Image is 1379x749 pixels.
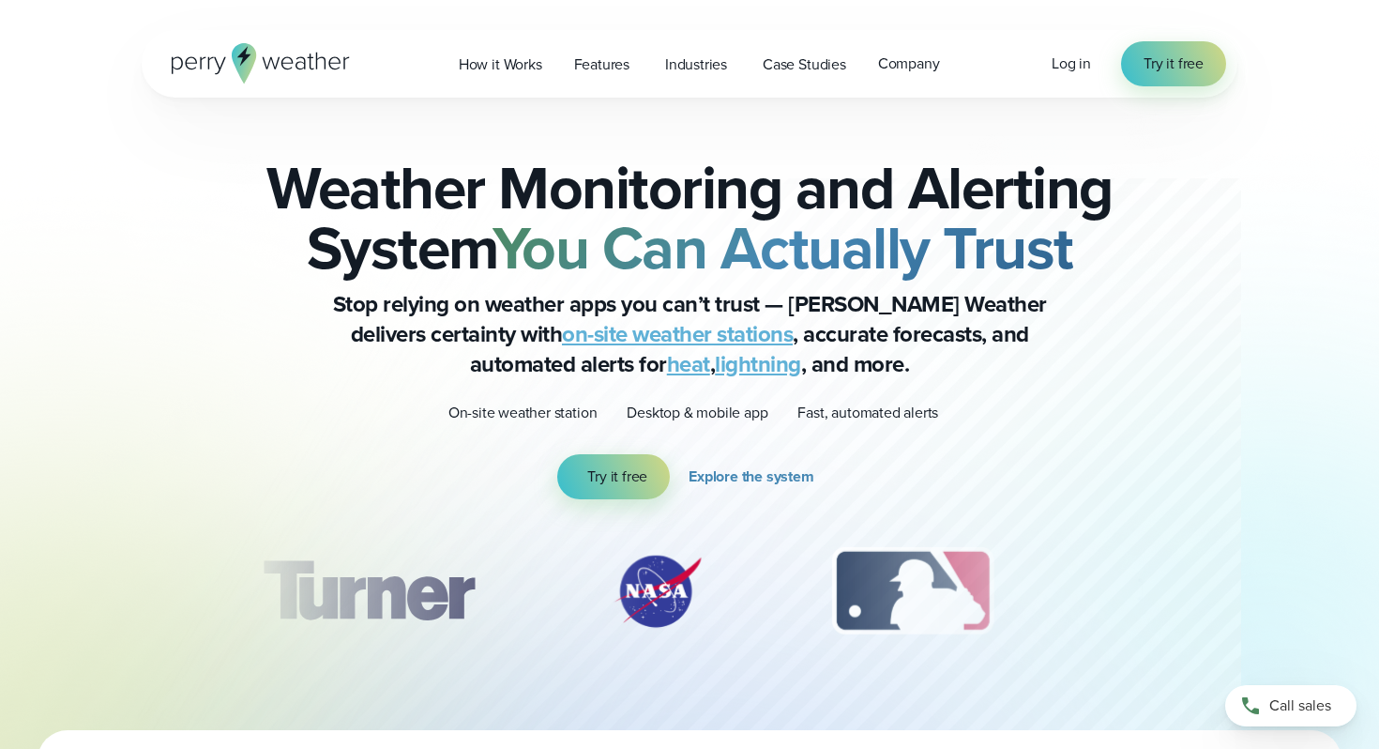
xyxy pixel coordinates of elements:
[763,53,846,76] span: Case Studies
[235,544,1144,648] div: slideshow
[562,317,793,351] a: on-site weather stations
[592,544,723,638] div: 2 of 12
[813,544,1011,638] div: 3 of 12
[314,289,1065,379] p: Stop relying on weather apps you can’t trust — [PERSON_NAME] Weather delivers certainty with , ac...
[448,402,598,424] p: On-site weather station
[1269,695,1331,717] span: Call sales
[813,544,1011,638] img: MLB.svg
[587,466,647,488] span: Try it free
[689,454,822,499] a: Explore the system
[459,53,542,76] span: How it Works
[1102,544,1252,638] img: PGA.svg
[1121,41,1226,86] a: Try it free
[797,402,938,424] p: Fast, automated alerts
[492,204,1073,292] strong: You Can Actually Trust
[1052,53,1091,74] span: Log in
[235,544,502,638] div: 1 of 12
[1225,685,1356,726] a: Call sales
[878,53,940,75] span: Company
[747,45,862,84] a: Case Studies
[557,454,670,499] a: Try it free
[1052,53,1091,75] a: Log in
[235,158,1144,278] h2: Weather Monitoring and Alerting System
[443,45,558,84] a: How it Works
[1102,544,1252,638] div: 4 of 12
[574,53,629,76] span: Features
[665,53,727,76] span: Industries
[592,544,723,638] img: NASA.svg
[667,347,710,381] a: heat
[235,544,502,638] img: Turner-Construction_1.svg
[689,466,814,488] span: Explore the system
[627,402,767,424] p: Desktop & mobile app
[1144,53,1204,75] span: Try it free
[715,347,801,381] a: lightning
